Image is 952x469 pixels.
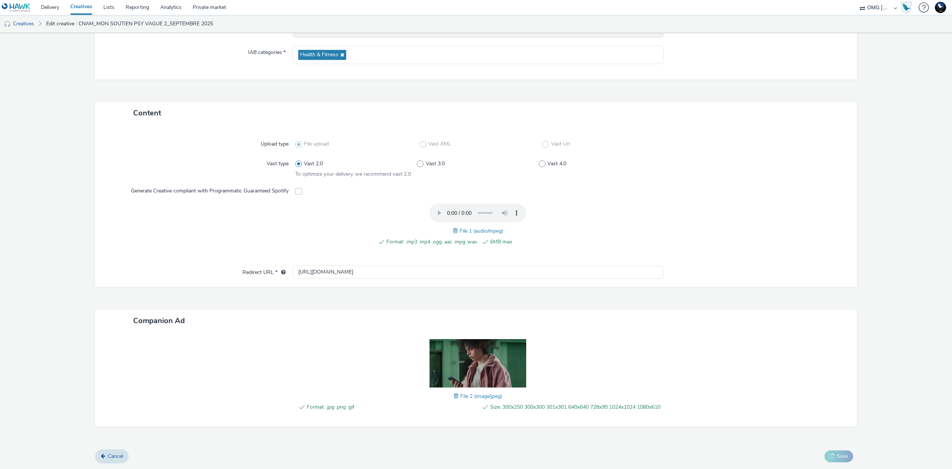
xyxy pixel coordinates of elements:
[426,160,445,167] span: Vast 3.0
[551,140,570,148] span: Vast Url
[386,237,477,246] span: Format: .mp3 .mp4 .ogg .aac .mpg .wav
[304,140,329,148] span: File upload
[295,170,411,178] span: To optimize your delivery, we recommend vast 2.0
[42,15,217,33] a: Edit creative : CNAM_MON SOUTIEN PSY VAGUE 2_SEPTEMBRE 2025
[307,403,477,412] span: Format: .jpg .png .gif
[824,450,853,462] button: Save
[292,266,664,279] input: url...
[277,269,286,276] div: URL will be used as a validation URL with some SSPs and it will be the redirection URL of your cr...
[460,393,502,400] span: File 2 (image/jpeg)
[547,160,566,167] span: Vast 4.0
[133,316,185,326] span: Companion Ad
[4,20,11,28] img: audio
[108,453,123,460] span: Cancel
[300,52,338,58] span: Health & Fitness
[133,108,161,118] span: Content
[460,227,503,234] span: File 1 (audio/mpeg)
[2,3,30,12] img: undefined Logo
[935,2,946,13] img: Support Hawk
[490,403,660,412] span: Size: 300x250 300x300 301x301 640x640 728x90 1024x1024 1080x610
[837,453,848,460] span: Save
[901,1,912,13] img: Hawk Academy
[95,449,129,463] a: Cancel
[490,237,581,246] span: 6MB max
[239,266,289,276] label: Redirect URL *
[245,46,289,56] label: IAB categories *
[430,339,526,387] img: File 2 (image/jpeg)
[258,137,292,148] label: Upload type
[264,157,292,167] label: Vast type
[128,184,292,195] label: Generate Creative compliant with Programmatic Guaranteed Spotify
[428,140,451,148] span: Vast XML
[304,160,323,167] span: Vast 2.0
[901,1,915,13] a: Hawk Academy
